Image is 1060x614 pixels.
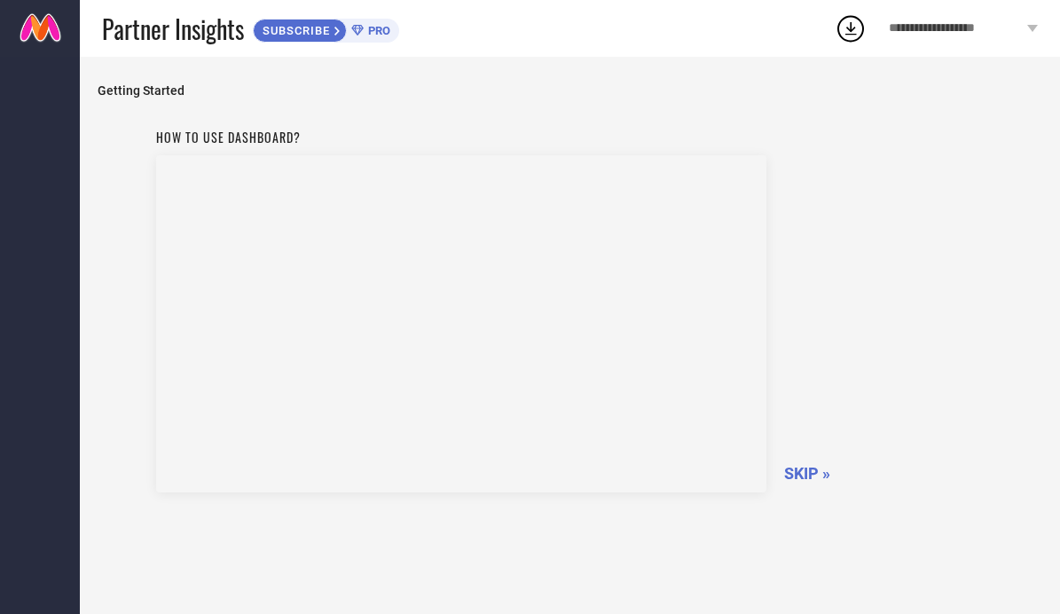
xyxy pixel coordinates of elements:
span: PRO [364,24,390,37]
span: Partner Insights [102,11,244,47]
iframe: Workspace Section [156,155,766,492]
a: SUBSCRIBEPRO [253,14,399,43]
span: SUBSCRIBE [254,24,334,37]
div: Open download list [835,12,867,44]
span: Getting Started [98,83,1042,98]
span: SKIP » [784,464,830,483]
h1: How to use dashboard? [156,128,766,146]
